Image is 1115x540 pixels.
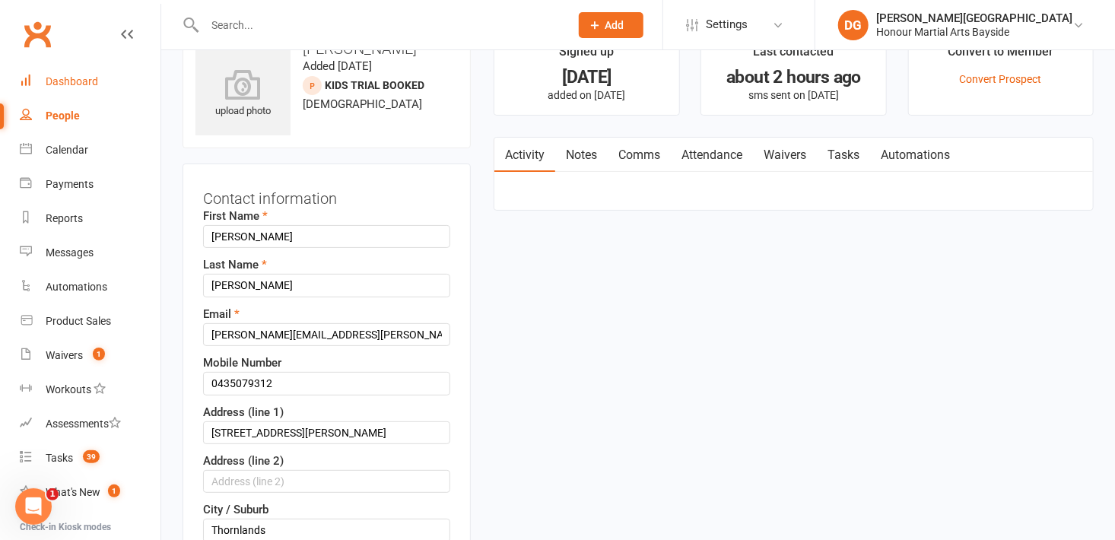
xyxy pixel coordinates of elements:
p: added on [DATE] [508,89,665,101]
div: Waivers [46,349,83,361]
input: Last Name [203,274,450,297]
a: Notes [555,138,608,173]
div: Dashboard [46,75,98,87]
input: Address (line 2) [203,470,450,493]
a: People [20,99,160,133]
a: Automations [20,270,160,304]
a: Comms [608,138,671,173]
div: DG [838,10,869,40]
div: Reports [46,212,83,224]
a: Attendance [671,138,753,173]
label: Last Name [203,256,267,274]
div: [PERSON_NAME][GEOGRAPHIC_DATA] [876,11,1072,25]
a: Workouts [20,373,160,407]
a: Tasks [817,138,870,173]
div: Tasks [46,452,73,464]
h3: Contact information [203,184,450,207]
div: about 2 hours ago [715,69,872,85]
a: Waivers [753,138,817,173]
div: Convert to Member [948,42,1053,69]
input: Email [203,323,450,346]
a: Reports [20,202,160,236]
a: Clubworx [18,15,56,53]
div: Product Sales [46,315,111,327]
label: City / Suburb [203,500,268,519]
span: 1 [93,348,105,361]
span: 1 [108,484,120,497]
a: Convert Prospect [960,73,1042,85]
time: Added [DATE] [303,59,372,73]
div: Payments [46,178,94,190]
input: Search... [200,14,559,36]
div: Calendar [46,144,88,156]
label: Mobile Number [203,354,281,372]
input: Mobile Number [203,372,450,395]
button: Add [579,12,643,38]
div: What's New [46,486,100,498]
div: Assessments [46,418,121,430]
a: Automations [870,138,961,173]
a: Product Sales [20,304,160,338]
a: What's New1 [20,475,160,510]
a: Waivers 1 [20,338,160,373]
a: Calendar [20,133,160,167]
label: Address (line 1) [203,403,284,421]
div: People [46,110,80,122]
a: Tasks 39 [20,441,160,475]
a: Payments [20,167,160,202]
a: Messages [20,236,160,270]
label: Email [203,305,240,323]
div: Workouts [46,383,91,395]
div: [DATE] [508,69,665,85]
iframe: Intercom live chat [15,488,52,525]
span: 39 [83,450,100,463]
label: First Name [203,207,268,225]
div: Messages [46,246,94,259]
span: Add [605,19,624,31]
label: Address (line 2) [203,452,284,470]
span: Kids Trial Booked [325,79,424,91]
a: Activity [494,138,555,173]
p: sms sent on [DATE] [715,89,872,101]
span: 1 [46,488,59,500]
span: [DEMOGRAPHIC_DATA] [303,97,422,111]
a: Assessments [20,407,160,441]
div: Honour Martial Arts Bayside [876,25,1072,39]
input: Address (line 1) [203,421,450,444]
div: upload photo [195,69,291,119]
div: Automations [46,281,107,293]
a: Dashboard [20,65,160,99]
input: First Name [203,225,450,248]
div: Signed up [560,42,615,69]
span: Settings [706,8,748,42]
div: Last contacted [754,42,834,69]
